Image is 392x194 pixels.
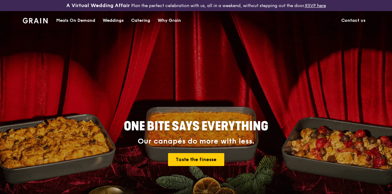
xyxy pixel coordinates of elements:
[23,11,48,29] a: GrainGrain
[158,11,181,30] div: Why Grain
[168,153,224,166] a: Taste the finesse
[65,2,327,9] div: Plan the perfect celebration with us, all in a weekend, without stepping out the door.
[56,11,95,30] div: Meals On Demand
[85,137,307,146] div: Our canapés do more with less.
[23,18,48,23] img: Grain
[154,11,185,30] a: Why Grain
[103,11,124,30] div: Weddings
[305,3,326,8] a: RSVP here
[66,2,130,9] h3: A Virtual Wedding Affair
[127,11,154,30] a: Catering
[338,11,369,30] a: Contact us
[99,11,127,30] a: Weddings
[131,11,150,30] div: Catering
[124,119,268,134] span: ONE BITE SAYS EVERYTHING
